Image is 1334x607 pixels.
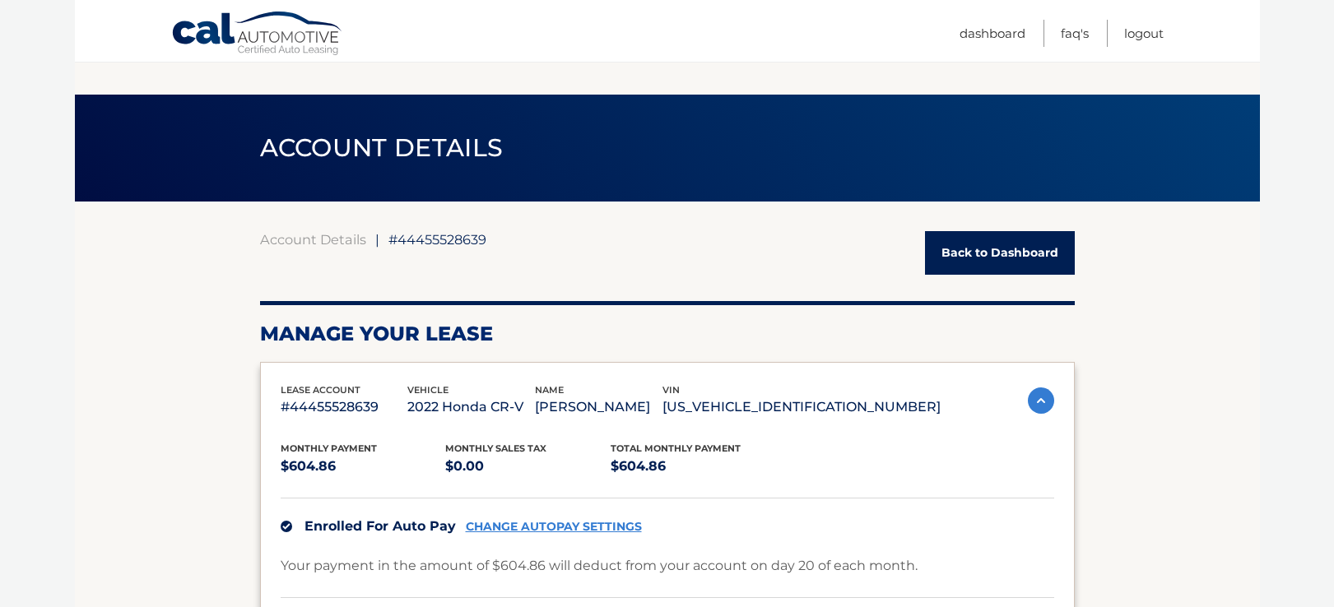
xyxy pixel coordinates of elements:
[925,231,1075,275] a: Back to Dashboard
[281,554,918,577] p: Your payment in the amount of $604.86 will deduct from your account on day 20 of each month.
[281,396,408,419] p: #44455528639
[466,520,642,534] a: CHANGE AUTOPAY SETTINGS
[407,396,535,419] p: 2022 Honda CR-V
[304,518,456,534] span: Enrolled For Auto Pay
[1028,387,1054,414] img: accordion-active.svg
[662,396,941,419] p: [US_VEHICLE_IDENTIFICATION_NUMBER]
[611,443,741,454] span: Total Monthly Payment
[281,384,360,396] span: lease account
[535,384,564,396] span: name
[535,396,662,419] p: [PERSON_NAME]
[445,443,546,454] span: Monthly sales Tax
[375,231,379,248] span: |
[662,384,680,396] span: vin
[260,231,366,248] a: Account Details
[407,384,449,396] span: vehicle
[281,443,377,454] span: Monthly Payment
[1061,20,1089,47] a: FAQ's
[388,231,486,248] span: #44455528639
[611,455,776,478] p: $604.86
[171,11,344,58] a: Cal Automotive
[960,20,1025,47] a: Dashboard
[281,455,446,478] p: $604.86
[1124,20,1164,47] a: Logout
[260,322,1075,346] h2: Manage Your Lease
[260,132,504,163] span: ACCOUNT DETAILS
[281,521,292,532] img: check.svg
[445,455,611,478] p: $0.00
